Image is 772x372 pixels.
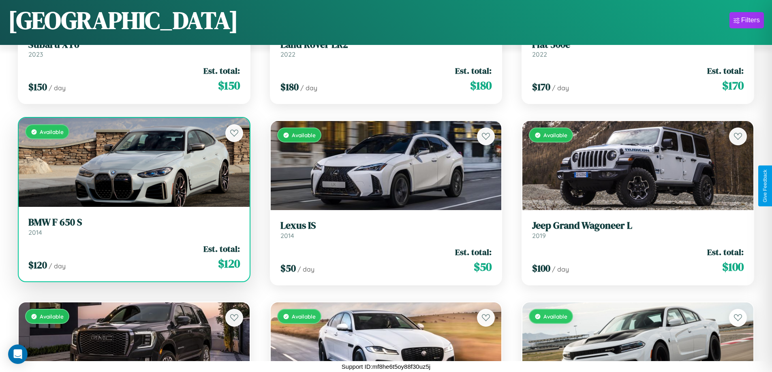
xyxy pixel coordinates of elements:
span: $ 150 [218,77,240,94]
span: $ 120 [218,255,240,272]
a: Subaru XT62023 [28,39,240,59]
span: $ 150 [28,80,47,94]
span: $ 120 [28,258,47,272]
span: Est. total: [455,246,492,258]
h3: Jeep Grand Wagoneer L [532,220,744,232]
span: 2014 [28,228,42,236]
span: / day [297,265,314,273]
span: $ 50 [280,261,296,275]
span: $ 100 [722,259,744,275]
a: Jeep Grand Wagoneer L2019 [532,220,744,240]
button: Filters [729,12,764,28]
span: $ 170 [722,77,744,94]
div: Open Intercom Messenger [8,344,28,364]
span: 2023 [28,50,43,58]
h3: BMW F 650 S [28,217,240,228]
h3: Lexus IS [280,220,492,232]
span: 2019 [532,232,546,240]
a: BMW F 650 S2014 [28,217,240,236]
span: Est. total: [707,65,744,77]
a: Land Rover LR22022 [280,39,492,59]
p: Support ID: mf8he6t5oy88f30uz5j [342,361,430,372]
span: Est. total: [203,65,240,77]
div: Filters [741,16,760,24]
span: 2022 [280,50,295,58]
span: $ 180 [470,77,492,94]
span: Available [543,132,567,138]
span: / day [49,84,66,92]
span: 2022 [532,50,547,58]
span: Available [543,313,567,320]
span: Available [40,128,64,135]
span: Available [292,313,316,320]
span: / day [552,265,569,273]
span: / day [300,84,317,92]
span: Est. total: [707,246,744,258]
span: Est. total: [203,243,240,255]
span: $ 170 [532,80,550,94]
a: Fiat 500e2022 [532,39,744,59]
span: $ 180 [280,80,299,94]
span: Available [40,313,64,320]
a: Lexus IS2014 [280,220,492,240]
span: $ 100 [532,261,550,275]
div: Give Feedback [762,170,768,202]
span: Est. total: [455,65,492,77]
span: / day [552,84,569,92]
span: $ 50 [474,259,492,275]
span: Available [292,132,316,138]
span: / day [49,262,66,270]
span: 2014 [280,232,294,240]
h1: [GEOGRAPHIC_DATA] [8,4,238,37]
